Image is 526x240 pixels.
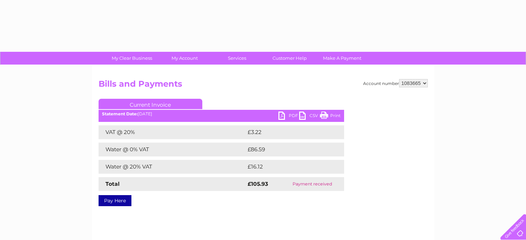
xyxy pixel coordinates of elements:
a: PDF [278,112,299,122]
strong: Total [105,181,120,187]
a: My Clear Business [103,52,160,65]
a: Print [320,112,341,122]
td: VAT @ 20% [99,125,246,139]
td: Water @ 20% VAT [99,160,246,174]
a: My Account [156,52,213,65]
a: Services [209,52,266,65]
a: Current Invoice [99,99,202,109]
a: Customer Help [261,52,318,65]
td: £3.22 [246,125,328,139]
strong: £105.93 [248,181,268,187]
div: Account number [363,79,428,87]
a: Pay Here [99,195,131,206]
div: [DATE] [99,112,344,116]
td: £86.59 [246,143,330,156]
h2: Bills and Payments [99,79,428,92]
td: Water @ 0% VAT [99,143,246,156]
td: £16.12 [246,160,329,174]
a: Make A Payment [314,52,371,65]
b: Statement Date: [102,111,138,116]
a: CSV [299,112,320,122]
td: Payment received [281,177,344,191]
